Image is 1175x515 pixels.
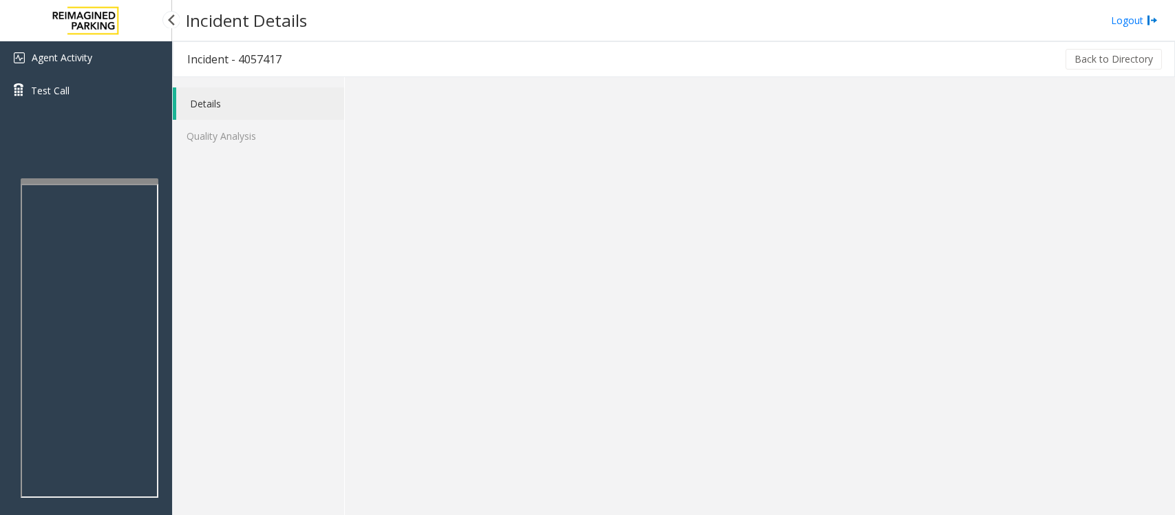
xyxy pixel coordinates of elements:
span: Agent Activity [32,51,92,64]
img: logout [1147,13,1158,28]
span: Test Call [31,83,70,98]
h3: Incident Details [179,3,314,37]
a: Details [176,87,344,120]
a: Quality Analysis [173,120,344,152]
button: Back to Directory [1066,49,1162,70]
h3: Incident - 4057417 [173,43,295,75]
a: Logout [1111,13,1158,28]
img: 'icon' [14,52,25,63]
